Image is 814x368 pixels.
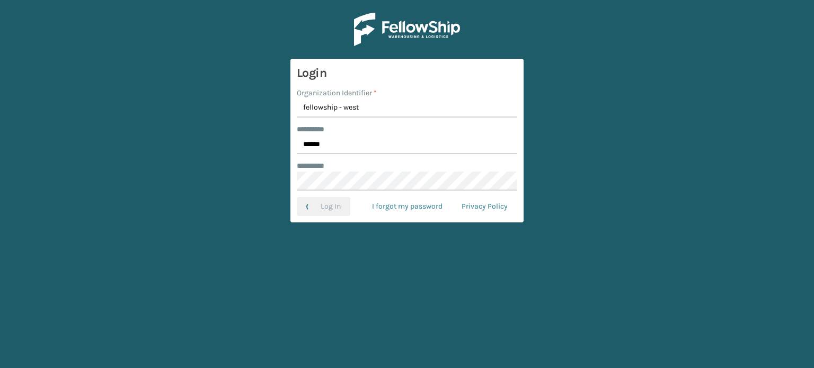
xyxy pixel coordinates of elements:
img: Logo [354,13,460,46]
button: Log In [297,197,350,216]
a: I forgot my password [362,197,452,216]
h3: Login [297,65,517,81]
a: Privacy Policy [452,197,517,216]
label: Organization Identifier [297,87,377,98]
